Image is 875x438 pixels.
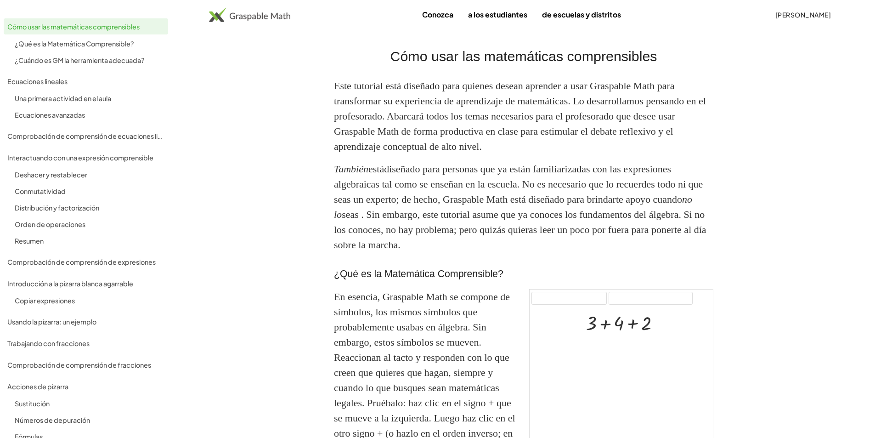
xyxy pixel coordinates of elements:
[531,292,607,305] button: deshacer
[15,56,145,64] font: ¿Cuándo es GM la herramienta adecuada?
[15,416,90,424] font: Números de depuración
[15,296,75,305] font: Copiar expresiones
[334,163,368,175] font: También
[7,279,133,288] font: Introducción a la pizarra blanca agarrable
[415,6,461,23] a: Conozca
[7,132,178,140] font: Comprobación de comprensión de ecuaciones lineales
[534,294,604,303] font: deshacer
[334,268,503,279] font: ¿Qué es la Matemática Comprensible?
[4,313,168,330] a: Usando la pizarra: un ejemplo
[609,292,693,305] button: refrescar
[334,193,692,220] font: no lo
[775,11,831,19] font: [PERSON_NAME]
[15,111,85,119] font: Ecuaciones avanzadas
[468,10,527,19] font: a los estudiantes
[15,399,50,408] font: Sustitución
[334,163,703,205] font: diseñado para personas que ya están familiarizadas con las expresiones algebraicas tal como se en...
[4,378,168,394] a: Acciones de pizarra
[15,220,85,228] font: Orden de operaciones
[7,258,156,266] font: Comprobación de comprensión de expresiones
[4,18,168,34] a: Cómo usar las matemáticas comprensibles
[4,357,168,373] a: Comprobación de comprensión de fracciones
[15,94,111,102] font: Una primera actividad en el aula
[4,254,168,270] a: Comprobación de comprensión de expresiones
[15,187,66,195] font: Conmutatividad
[7,154,153,162] font: Interactuando con una expresión comprensible
[7,361,151,369] font: Comprobación de comprensión de fracciones
[334,209,706,250] font: seas . Sin embargo, este tutorial asume que ya conoces los fundamentos del álgebra. Si no los con...
[390,48,657,64] font: Cómo usar las matemáticas comprensibles
[4,335,168,351] a: Trabajando con fracciones
[768,6,838,23] button: [PERSON_NAME]
[15,237,44,245] font: Resumen
[7,382,68,391] font: Acciones de pizarra
[535,6,628,23] a: de escuelas y distritos
[15,40,134,48] font: ¿Qué es la Matemática Comprensible?
[334,80,706,152] font: Este tutorial está diseñado para quienes desean aprender a usar Graspable Math para transformar s...
[461,6,535,23] a: a los estudiantes
[422,10,453,19] font: Conozca
[4,149,168,165] a: Interactuando con una expresión comprensible
[4,73,168,89] a: Ecuaciones lineales
[7,339,90,347] font: Trabajando con fracciones
[15,204,99,212] font: Distribución y factorización
[7,77,68,85] font: Ecuaciones lineales
[4,275,168,291] a: Introducción a la pizarra blanca agarrable
[7,318,96,326] font: Usando la pizarra: un ejemplo
[542,10,621,19] font: de escuelas y distritos
[368,163,384,175] font: está
[7,23,140,31] font: Cómo usar las matemáticas comprensibles
[611,294,690,303] font: refrescar
[4,128,168,144] a: Comprobación de comprensión de ecuaciones lineales
[15,171,87,179] font: Deshacer y restablecer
